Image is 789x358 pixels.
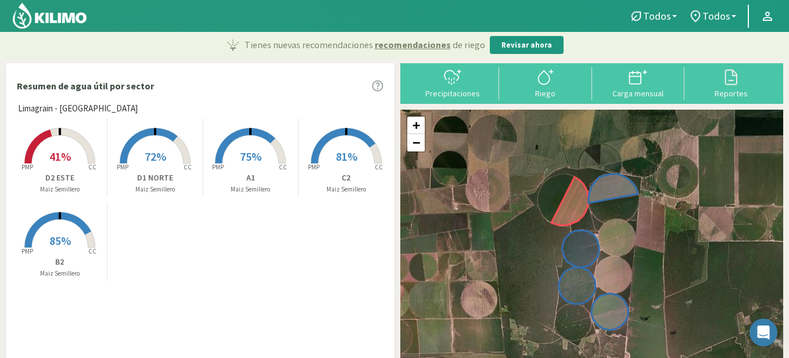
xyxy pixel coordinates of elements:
[88,163,96,171] tspan: CC
[18,102,138,115] span: Limagrain - [GEOGRAPHIC_DATA]
[279,163,287,171] tspan: CC
[49,233,71,248] span: 85%
[107,185,202,194] p: Maiz Semillero
[107,172,202,184] p: D1 NORTE
[407,134,425,151] a: Zoom out
[299,185,394,194] p: Maiz Semillero
[240,149,261,164] span: 75%
[145,149,166,164] span: 72%
[596,89,682,97] div: Carga mensual
[88,247,96,255] tspan: CC
[49,149,71,164] span: 41%
[12,269,107,279] p: Maiz Semillero
[501,39,552,51] p: Revisar ahora
[643,10,671,22] span: Todos
[453,38,485,52] span: de riego
[684,67,777,98] button: Reportes
[117,163,128,171] tspan: PMP
[592,67,685,98] button: Carga mensual
[12,185,107,194] p: Maiz Semillero
[12,172,107,184] p: D2 ESTE
[688,89,774,97] div: Reportes
[499,67,592,98] button: Riego
[490,36,564,55] button: Revisar ahora
[203,185,298,194] p: Maiz Semillero
[245,38,485,52] p: Tienes nuevas recomendaciones
[308,163,320,171] tspan: PMP
[12,2,88,30] img: Kilimo
[749,319,777,346] div: Open Intercom Messenger
[406,67,499,98] button: Precipitaciones
[503,89,589,97] div: Riego
[203,172,298,184] p: A1
[17,79,154,93] p: Resumen de agua útil por sector
[21,247,33,255] tspan: PMP
[702,10,730,22] span: Todos
[299,172,394,184] p: C2
[410,89,496,97] div: Precipitaciones
[336,149,357,164] span: 81%
[184,163,192,171] tspan: CC
[375,38,451,52] span: recomendaciones
[12,256,107,268] p: B2
[375,163,383,171] tspan: CC
[21,163,33,171] tspan: PMP
[407,117,425,134] a: Zoom in
[212,163,224,171] tspan: PMP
